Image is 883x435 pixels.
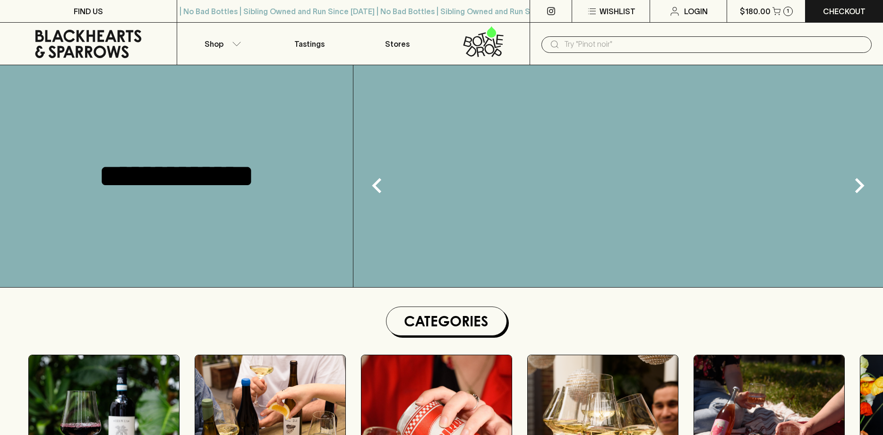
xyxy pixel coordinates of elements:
[353,23,442,65] a: Stores
[823,6,866,17] p: Checkout
[390,311,503,332] h1: Categories
[740,6,771,17] p: $180.00
[564,37,864,52] input: Try "Pinot noir"
[385,38,410,50] p: Stores
[358,167,396,205] button: Previous
[353,65,883,287] img: gif;base64,R0lGODlhAQABAAAAACH5BAEKAAEALAAAAAABAAEAAAICTAEAOw==
[177,23,266,65] button: Shop
[787,9,789,14] p: 1
[684,6,708,17] p: Login
[840,167,878,205] button: Next
[74,6,103,17] p: FIND US
[265,23,353,65] a: Tastings
[600,6,635,17] p: Wishlist
[205,38,223,50] p: Shop
[294,38,325,50] p: Tastings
